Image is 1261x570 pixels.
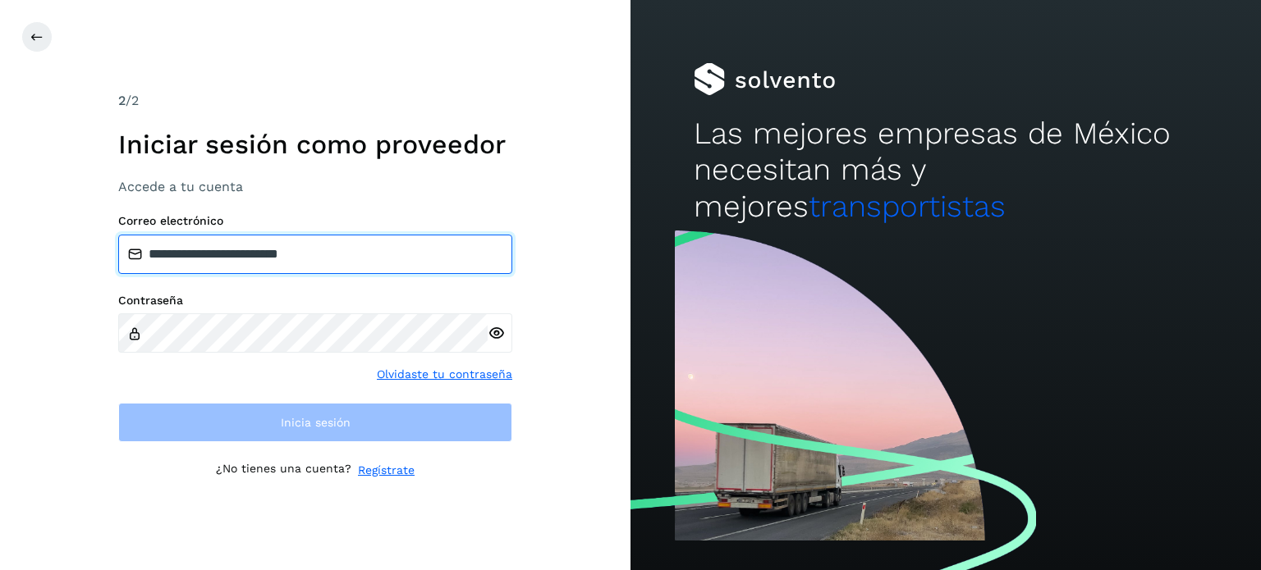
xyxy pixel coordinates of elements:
a: Olvidaste tu contraseña [377,366,512,383]
div: /2 [118,91,512,111]
label: Contraseña [118,294,512,308]
h3: Accede a tu cuenta [118,179,512,194]
h1: Iniciar sesión como proveedor [118,129,512,160]
span: 2 [118,93,126,108]
a: Regístrate [358,462,415,479]
p: ¿No tienes una cuenta? [216,462,351,479]
span: transportistas [809,189,1006,224]
label: Correo electrónico [118,214,512,228]
h2: Las mejores empresas de México necesitan más y mejores [694,116,1198,225]
span: Inicia sesión [281,417,351,428]
button: Inicia sesión [118,403,512,442]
